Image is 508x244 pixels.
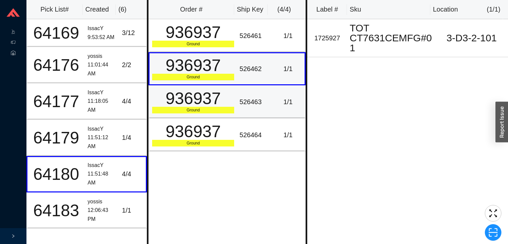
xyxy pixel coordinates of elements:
[152,41,234,47] div: Ground
[30,93,82,110] div: 64177
[88,161,117,170] div: IssacY
[239,30,269,41] div: 526461
[122,205,143,216] div: 1 / 1
[350,23,433,53] div: TOT CT7631CEMFG#01
[122,60,143,70] div: 2 / 2
[88,170,117,187] div: 11:51:48 AM
[88,33,117,42] div: 9:53:52 AM
[152,57,234,74] div: 936937
[30,130,82,146] div: 64179
[88,197,117,206] div: yossis
[438,33,505,43] div: 3-D3-2-101
[88,88,117,97] div: IssacY
[310,33,344,44] div: 1725927
[88,61,117,78] div: 11:01:44 AM
[485,224,501,241] button: scan
[487,4,500,15] div: ( 1 / 1 )
[270,4,298,15] div: ( 4 / 4 )
[485,227,501,237] span: scan
[152,90,234,107] div: 936937
[88,125,117,134] div: IssacY
[274,63,302,74] div: 1 / 1
[30,166,82,183] div: 64180
[485,205,501,222] button: fullscreen
[122,27,143,38] div: 3 / 12
[152,123,234,140] div: 936937
[122,132,143,143] div: 1 / 4
[122,96,143,107] div: 4 / 4
[118,4,140,15] div: ( 6 )
[152,107,234,113] div: Ground
[88,97,117,114] div: 11:18:05 AM
[485,208,501,218] span: fullscreen
[274,130,302,141] div: 1 / 1
[30,57,82,73] div: 64176
[274,97,302,107] div: 1 / 1
[274,30,302,41] div: 1 / 1
[152,74,234,80] div: Ground
[30,202,82,219] div: 64183
[88,52,117,61] div: yossis
[239,97,269,107] div: 526463
[433,4,458,15] div: Location
[88,24,117,33] div: IssacY
[11,234,15,238] span: right
[239,130,269,141] div: 526464
[239,63,269,74] div: 526462
[122,169,143,180] div: 4 / 4
[88,133,117,151] div: 11:51:12 AM
[88,206,117,224] div: 12:06:43 PM
[152,140,234,146] div: Ground
[152,24,234,41] div: 936937
[30,25,82,41] div: 64169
